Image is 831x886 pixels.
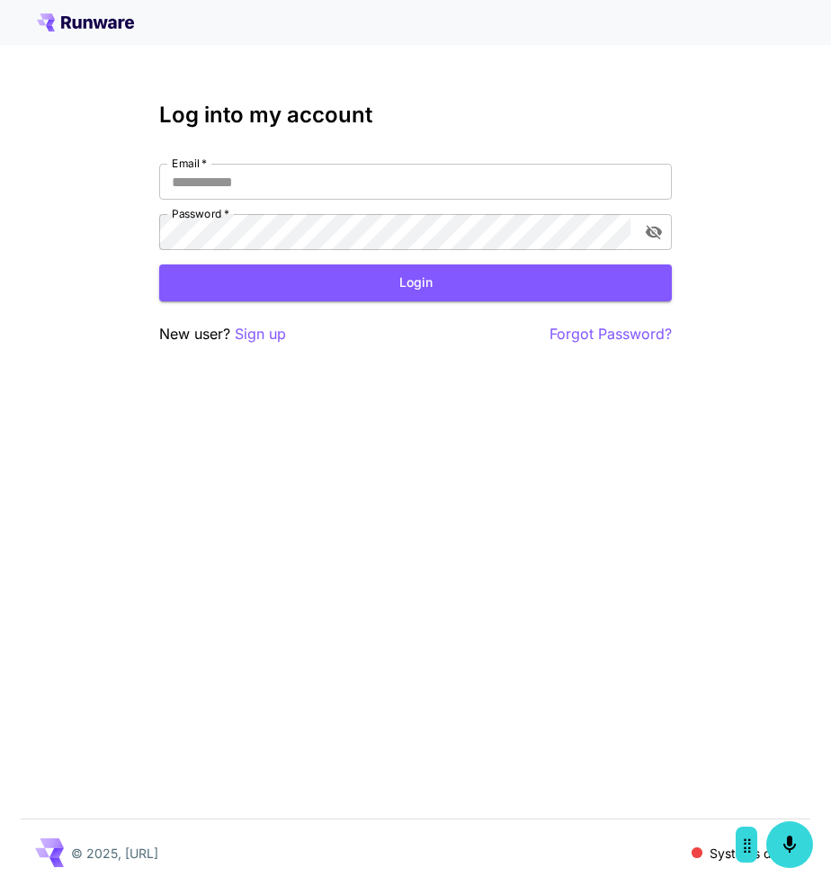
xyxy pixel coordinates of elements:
[710,844,796,863] p: Systems down
[736,827,757,863] button: ⣿
[235,323,286,345] button: Sign up
[550,323,672,345] button: Forgot Password?
[638,216,670,248] button: toggle password visibility
[159,103,672,128] h3: Log into my account
[159,323,286,345] p: New user?
[159,264,672,301] button: Login
[172,156,207,171] label: Email
[172,206,229,221] label: Password
[71,844,158,863] p: © 2025, [URL]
